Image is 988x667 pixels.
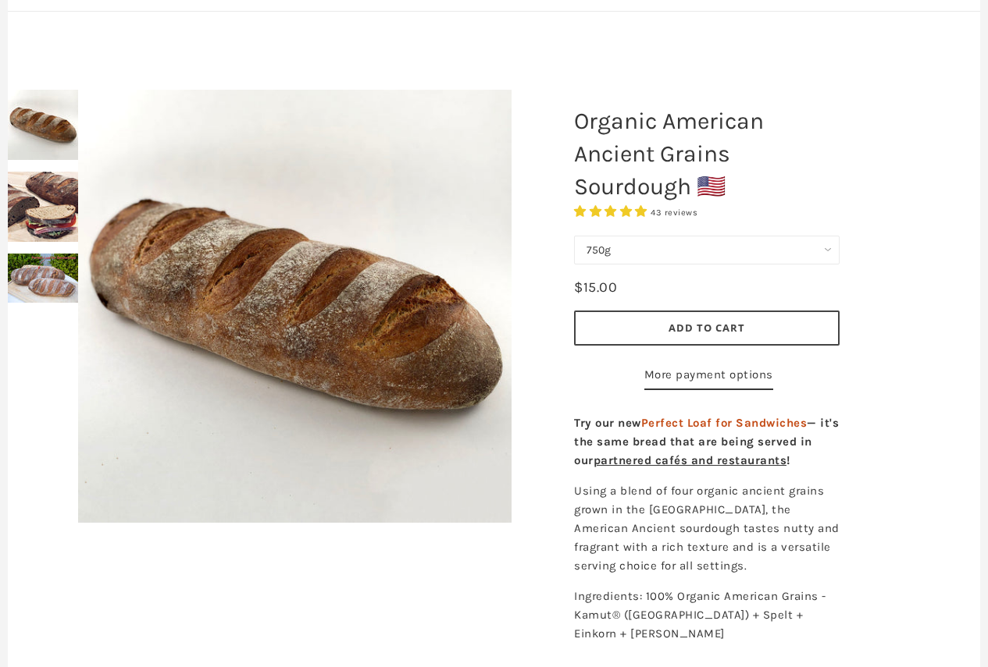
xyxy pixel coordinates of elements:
img: Organic American Ancient Grains Sourdough 🇺🇸 [8,254,78,303]
img: Organic American Ancient Grains Sourdough 🇺🇸 [8,90,78,160]
span: Using a blend of four organic ancient grains grown in the [GEOGRAPHIC_DATA], the American Ancient... [574,484,840,573]
a: More payment options [644,365,773,390]
img: Organic American Ancient Grains Sourdough 🇺🇸 [78,90,512,523]
span: Perfect Loaf for Sandwiches [641,416,808,430]
a: partnered cafés and restaurants [594,453,787,467]
span: Ingredients: 100% Organic American Grains - Kamut® ([GEOGRAPHIC_DATA]) + Spelt + Einkorn + [PERSO... [574,589,826,640]
div: $15.00 [574,276,617,299]
h1: Organic American Ancient Grains Sourdough 🇺🇸 [562,97,851,211]
button: Add to Cart [574,310,840,346]
img: Organic American Ancient Grains Sourdough 🇺🇸 [8,172,78,242]
span: Add to Cart [669,321,745,335]
strong: Try our new — it's the same bread that are being served in our ! [574,416,839,467]
span: 43 reviews [651,208,697,218]
span: 4.93 stars [574,204,651,218]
